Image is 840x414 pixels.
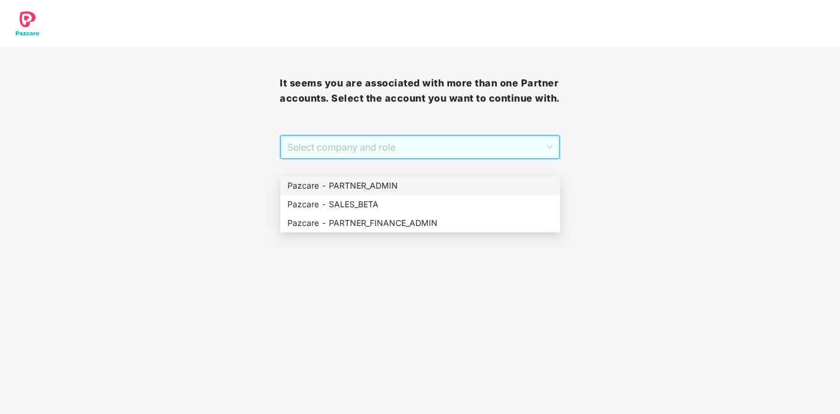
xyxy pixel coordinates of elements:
div: Pazcare - SALES_BETA [280,195,560,214]
h3: It seems you are associated with more than one Partner accounts. Select the account you want to c... [280,76,560,106]
div: Pazcare - SALES_BETA [287,198,553,211]
div: Pazcare - PARTNER_FINANCE_ADMIN [287,217,553,229]
div: Pazcare - PARTNER_ADMIN [287,179,553,192]
div: Pazcare - PARTNER_FINANCE_ADMIN [280,214,560,232]
span: Select company and role [287,136,552,158]
div: Pazcare - PARTNER_ADMIN [280,176,560,195]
